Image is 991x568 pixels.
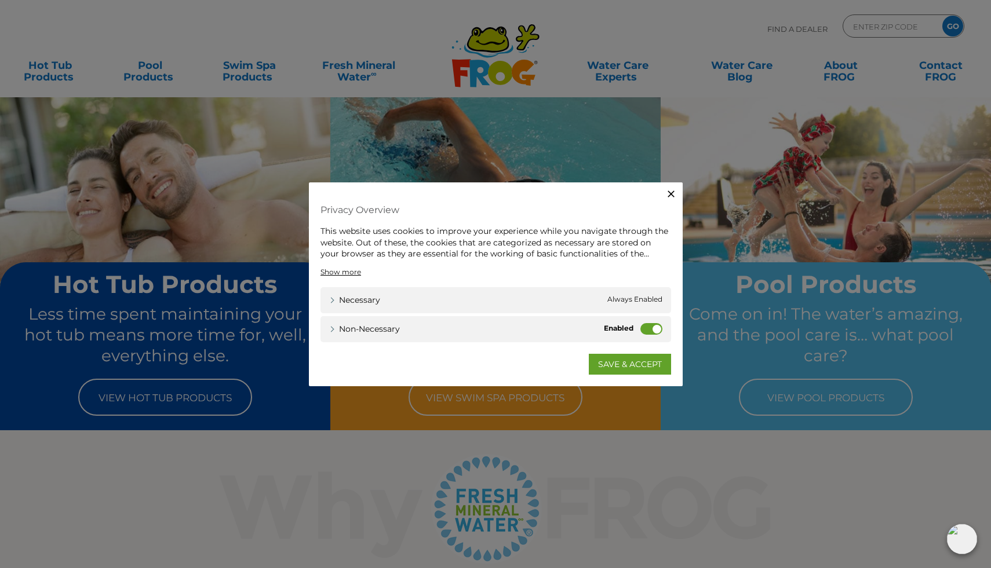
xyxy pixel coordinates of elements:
[607,294,662,306] span: Always Enabled
[329,323,400,335] a: Non-necessary
[320,266,361,277] a: Show more
[320,200,671,220] h4: Privacy Overview
[589,353,671,374] a: SAVE & ACCEPT
[320,226,671,260] div: This website uses cookies to improve your experience while you navigate through the website. Out ...
[947,524,977,554] img: openIcon
[329,294,380,306] a: Necessary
